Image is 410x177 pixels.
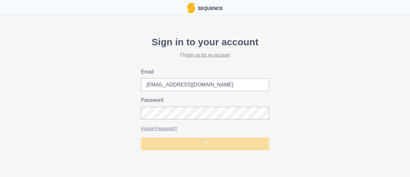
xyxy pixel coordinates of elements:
[141,52,269,58] h2: Or
[187,3,223,13] a: LogoSequence
[141,68,265,76] label: Email
[187,3,195,13] img: Logo
[195,4,223,12] p: Sequence
[186,52,230,58] a: sign up for an account
[141,126,177,131] a: Forgot Password?
[141,35,269,49] p: Sign in to your account
[141,96,265,104] label: Password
